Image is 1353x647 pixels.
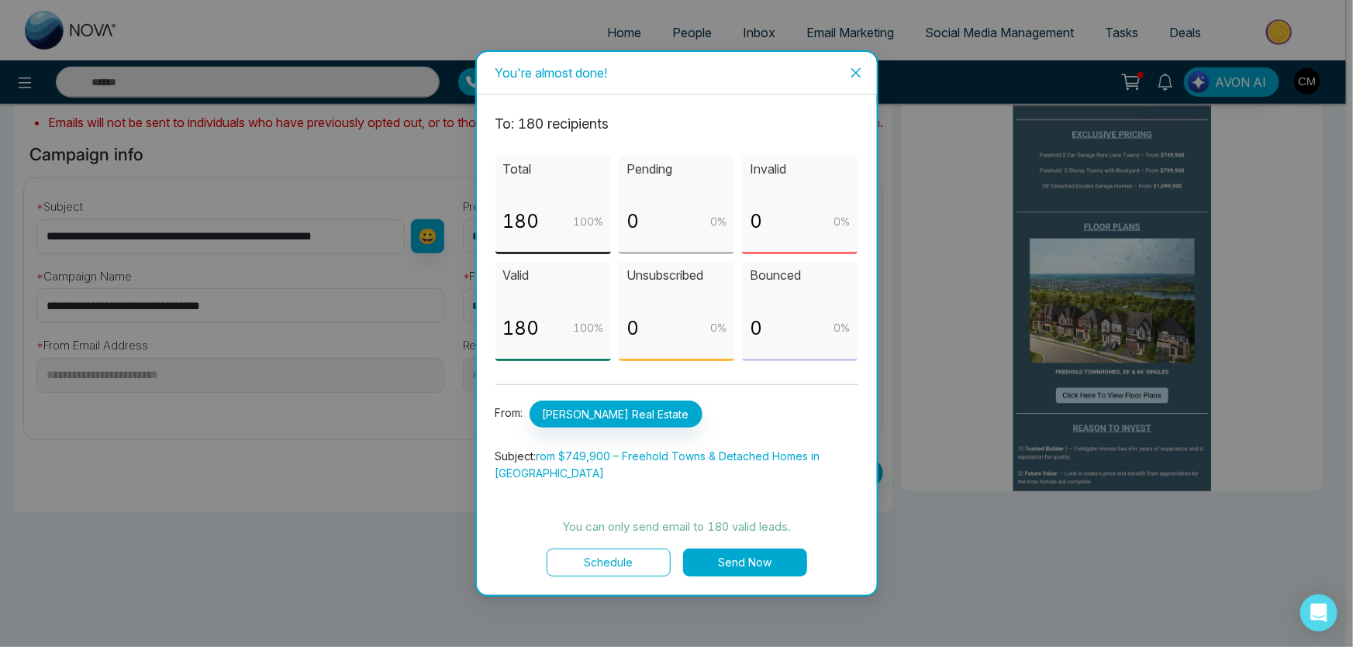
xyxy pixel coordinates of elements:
p: 0 [750,314,762,343]
p: Bounced [750,266,850,285]
p: 0 [626,314,639,343]
p: 180 [503,207,540,236]
p: Unsubscribed [626,266,727,285]
p: 100 % [573,213,603,230]
button: Close [835,52,877,94]
p: 100 % [573,319,603,336]
p: From: [495,401,858,428]
p: 180 [503,314,540,343]
button: Send Now [683,549,807,576]
p: You can only send email to 180 valid leads. [495,518,858,536]
p: Pending [626,160,727,179]
p: Valid [503,266,603,285]
p: To: 180 recipient s [495,113,858,135]
p: 0 % [710,319,727,336]
div: You're almost done! [495,64,858,81]
p: 0 % [834,213,850,230]
p: 0 % [834,319,850,336]
button: Schedule [547,549,671,576]
p: 0 [626,207,639,236]
span: [PERSON_NAME] Real Estate [530,401,702,428]
p: Subject: [495,448,858,482]
span: rom $749,900 – Freehold Towns & Detached Homes in [GEOGRAPHIC_DATA] [495,449,820,480]
p: Total [503,160,603,179]
div: Open Intercom Messenger [1300,594,1337,632]
p: Invalid [750,160,850,179]
p: 0 [750,207,762,236]
p: 0 % [710,213,727,230]
span: close [850,67,862,79]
